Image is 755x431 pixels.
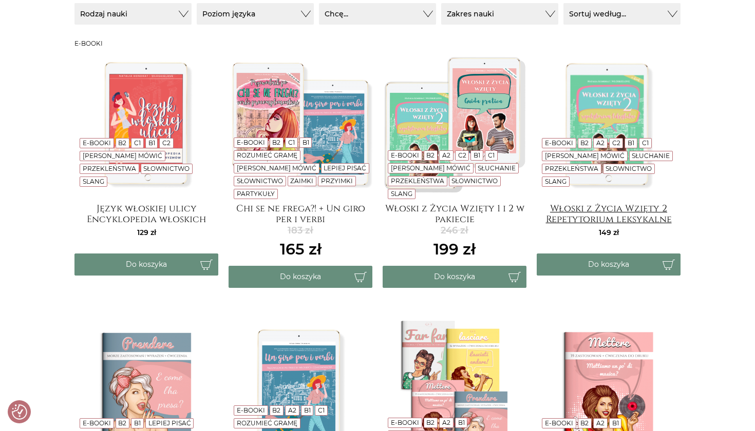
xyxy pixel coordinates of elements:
a: Partykuły [237,190,275,198]
a: Slang [391,190,412,198]
a: B1 [303,139,309,146]
button: Chcę... [319,3,436,25]
a: B2 [580,139,589,147]
a: B1 [134,419,141,427]
a: B2 [426,419,435,426]
a: E-booki [83,139,111,147]
a: C1 [134,139,141,147]
a: Przekleństwa [391,177,444,185]
a: Słownictwo [451,177,498,185]
a: Język włoskiej ulicy Encyklopedia włoskich wulgaryzmów [74,203,218,224]
a: A2 [596,419,605,427]
a: Przekleństwa [83,165,136,172]
a: C1 [288,139,295,146]
a: A2 [442,151,450,159]
button: Do koszyka [74,253,218,276]
a: C1 [318,406,325,414]
a: B1 [304,406,311,414]
a: B2 [118,139,126,147]
a: Włoski z Życia Wzięty 1 i 2 w pakiecie [383,203,526,224]
a: C2 [162,139,171,147]
a: Slang [83,178,104,185]
a: Lepiej pisać [324,164,366,172]
a: Rozumieć gramę [237,151,297,159]
button: Rodzaj nauki [74,3,192,25]
a: B2 [426,151,435,159]
span: 129 [137,228,156,237]
button: Do koszyka [383,266,526,288]
a: B2 [272,406,280,414]
img: Revisit consent button [12,404,27,420]
ins: 165 [280,238,322,261]
h3: E-booki [74,40,681,47]
ins: 199 [433,238,476,261]
a: Zaimki [290,177,313,185]
a: Słuchanie [632,152,670,160]
a: E-booki [545,139,573,147]
button: Do koszyka [229,266,372,288]
a: E-booki [391,419,419,426]
a: [PERSON_NAME] mówić [545,152,625,160]
a: A2 [596,139,605,147]
a: [PERSON_NAME] mówić [237,164,316,172]
a: C2 [458,151,466,159]
a: C1 [642,139,649,147]
a: Słuchanie [478,164,516,172]
a: Lepiej pisać [148,419,191,427]
a: B2 [118,419,126,427]
a: Słownictwo [606,165,652,172]
a: C2 [612,139,620,147]
a: B1 [474,151,480,159]
a: B1 [148,139,155,147]
a: E-booki [237,406,265,414]
a: B2 [580,419,589,427]
button: Do koszyka [537,253,681,276]
a: A2 [288,406,296,414]
del: 183 [280,224,322,238]
a: E-booki [83,419,111,427]
a: Rozumieć gramę [237,419,297,427]
a: Slang [545,178,567,185]
span: 149 [599,228,619,237]
a: B1 [628,139,634,147]
a: Słownictwo [237,177,283,185]
a: [PERSON_NAME] mówić [391,164,470,172]
a: Włoski z Życia Wzięty 2 Repetytorium leksykalne [537,203,681,224]
a: Chi se ne frega?! + Un giro per i verbi [229,203,372,224]
button: Sortuj według... [563,3,681,25]
a: Przekleństwa [545,165,598,172]
a: E-booki [391,151,419,159]
a: A2 [442,419,450,426]
a: B2 [272,139,280,146]
a: C1 [488,151,495,159]
a: [PERSON_NAME] mówić [83,152,162,160]
a: Przyimki [321,177,353,185]
a: B1 [458,419,465,426]
del: 246 [433,224,476,238]
a: Słownictwo [143,165,190,172]
a: E-booki [237,139,265,146]
button: Poziom języka [197,3,314,25]
button: Preferencje co do zgód [12,404,27,420]
button: Zakres nauki [441,3,558,25]
a: B1 [612,419,619,427]
a: E-booki [545,419,573,427]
